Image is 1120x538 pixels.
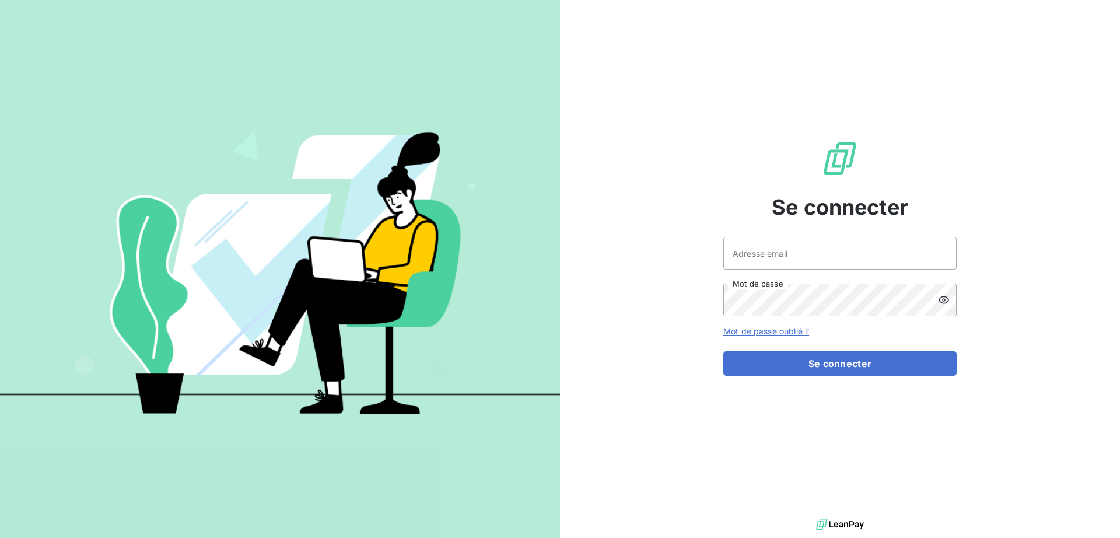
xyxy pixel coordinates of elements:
[772,191,908,223] span: Se connecter
[723,237,957,270] input: placeholder
[821,140,859,177] img: Logo LeanPay
[723,326,809,336] a: Mot de passe oublié ?
[723,351,957,376] button: Se connecter
[816,516,864,533] img: logo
